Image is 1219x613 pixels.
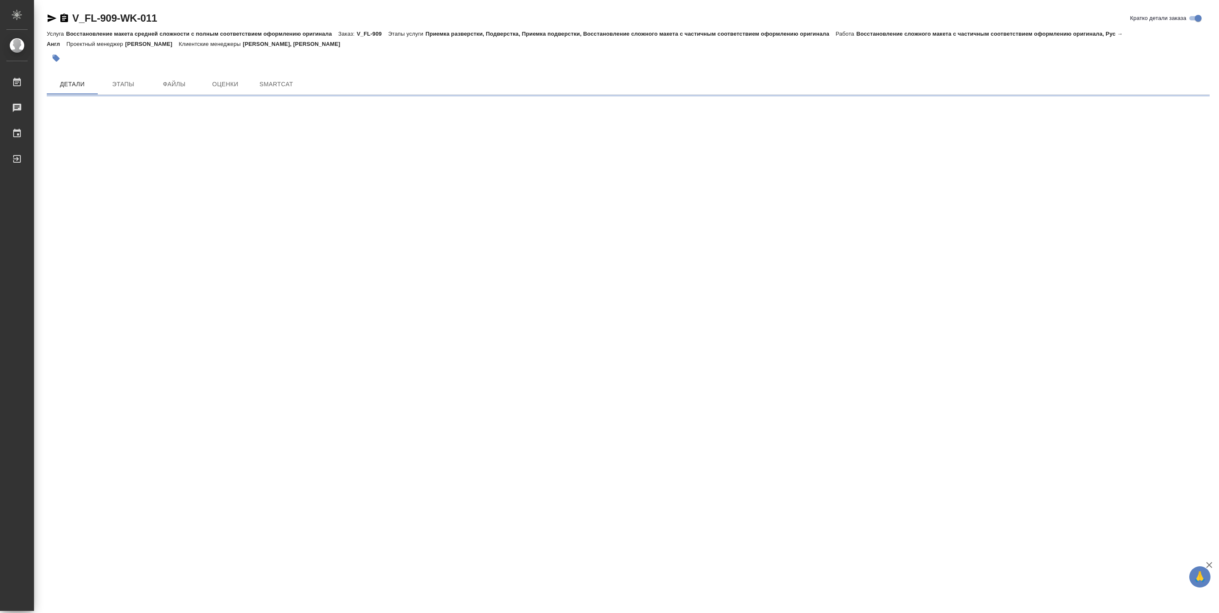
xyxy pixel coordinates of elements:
[836,31,856,37] p: Работа
[125,41,179,47] p: [PERSON_NAME]
[47,31,66,37] p: Услуга
[66,31,338,37] p: Восстановление макета средней сложности с полным соответствием оформлению оригинала
[205,79,246,90] span: Оценки
[338,31,357,37] p: Заказ:
[256,79,297,90] span: SmartCat
[388,31,425,37] p: Этапы услуги
[1130,14,1186,23] span: Кратко детали заказа
[357,31,388,37] p: V_FL-909
[103,79,144,90] span: Этапы
[425,31,836,37] p: Приемка разверстки, Подверстка, Приемка подверстки, Восстановление сложного макета с частичным со...
[72,12,157,24] a: V_FL-909-WK-011
[154,79,195,90] span: Файлы
[47,49,65,68] button: Добавить тэг
[52,79,93,90] span: Детали
[1189,566,1210,588] button: 🙏
[47,13,57,23] button: Скопировать ссылку для ЯМессенджера
[59,13,69,23] button: Скопировать ссылку
[1193,568,1207,586] span: 🙏
[66,41,125,47] p: Проектный менеджер
[243,41,346,47] p: [PERSON_NAME], [PERSON_NAME]
[179,41,243,47] p: Клиентские менеджеры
